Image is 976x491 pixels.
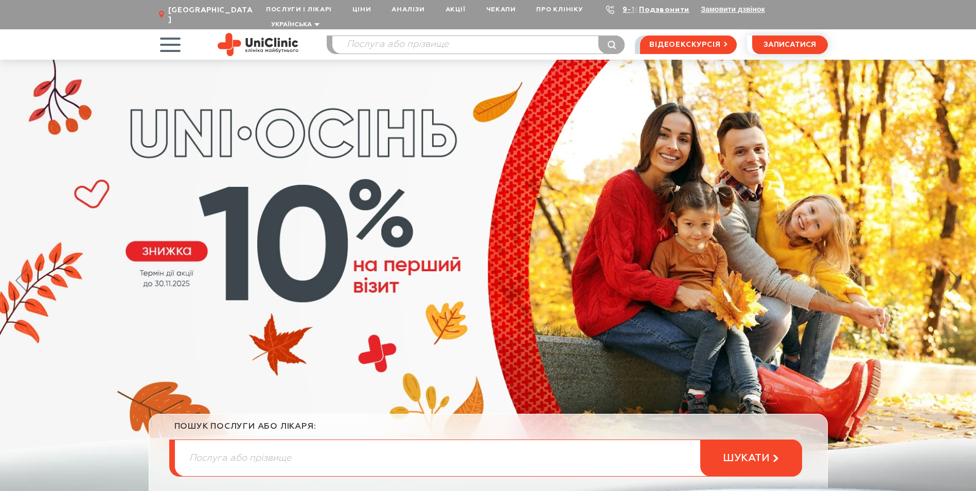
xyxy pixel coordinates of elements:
span: [GEOGRAPHIC_DATA] [168,6,256,24]
input: Послуга або прізвище [175,440,802,476]
img: Uniclinic [218,33,298,56]
span: шукати [723,452,770,465]
span: записатися [764,41,816,48]
a: 9-103 [623,6,645,13]
button: шукати [700,440,802,477]
button: Українська [269,21,320,29]
span: відеоекскурсія [649,36,720,54]
input: Послуга або прізвище [332,36,625,54]
button: Замовити дзвінок [701,5,765,13]
button: записатися [752,36,828,54]
span: Українська [271,22,312,28]
a: Подзвонити [639,6,689,13]
a: відеоекскурсія [640,36,736,54]
div: пошук послуги або лікаря: [174,422,802,440]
